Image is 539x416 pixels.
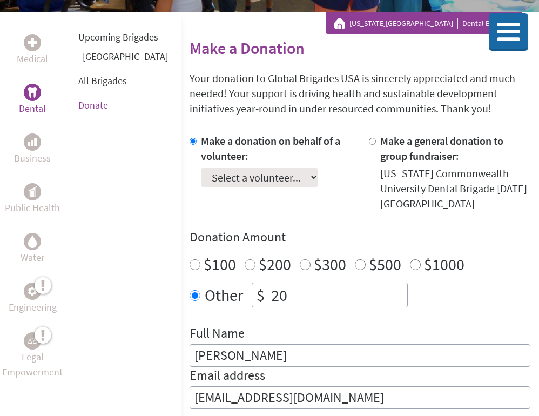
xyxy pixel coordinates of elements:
[201,134,340,163] label: Make a donation on behalf of a volunteer:
[28,338,37,344] img: Legal Empowerment
[24,34,41,51] div: Medical
[190,38,530,58] h2: Make a Donation
[28,235,37,247] img: Water
[28,287,37,296] img: Engineering
[78,31,158,43] a: Upcoming Brigades
[14,151,51,166] p: Business
[28,38,37,47] img: Medical
[24,183,41,200] div: Public Health
[83,50,168,63] a: [GEOGRAPHIC_DATA]
[190,367,265,386] label: Email address
[314,254,346,274] label: $300
[19,84,46,116] a: DentalDental
[17,34,48,66] a: MedicalMedical
[17,51,48,66] p: Medical
[24,84,41,101] div: Dental
[349,18,458,29] a: [US_STATE][GEOGRAPHIC_DATA]
[78,25,168,49] li: Upcoming Brigades
[78,49,168,69] li: Guatemala
[380,166,531,211] div: [US_STATE] Commonwealth University Dental Brigade [DATE] [GEOGRAPHIC_DATA]
[24,233,41,250] div: Water
[78,93,168,117] li: Donate
[24,133,41,151] div: Business
[28,186,37,197] img: Public Health
[2,332,63,380] a: Legal EmpowermentLegal Empowerment
[252,283,269,307] div: $
[9,300,57,315] p: Engineering
[204,254,236,274] label: $100
[424,254,464,274] label: $1000
[190,71,530,116] p: Your donation to Global Brigades USA is sincerely appreciated and much needed! Your support is dr...
[259,254,291,274] label: $200
[369,254,401,274] label: $500
[205,283,243,307] label: Other
[78,75,127,87] a: All Brigades
[19,101,46,116] p: Dental
[78,69,168,93] li: All Brigades
[14,133,51,166] a: BusinessBusiness
[380,134,503,163] label: Make a general donation to group fundraiser:
[5,183,60,216] a: Public HealthPublic Health
[24,283,41,300] div: Engineering
[21,250,44,265] p: Water
[24,332,41,350] div: Legal Empowerment
[78,99,108,111] a: Donate
[5,200,60,216] p: Public Health
[28,138,37,146] img: Business
[190,229,530,246] h4: Donation Amount
[334,18,513,29] div: Dental Brigades
[190,386,530,409] input: Your Email
[28,87,37,97] img: Dental
[9,283,57,315] a: EngineeringEngineering
[190,344,530,367] input: Enter Full Name
[190,325,245,344] label: Full Name
[269,283,407,307] input: Enter Amount
[21,233,44,265] a: WaterWater
[2,350,63,380] p: Legal Empowerment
